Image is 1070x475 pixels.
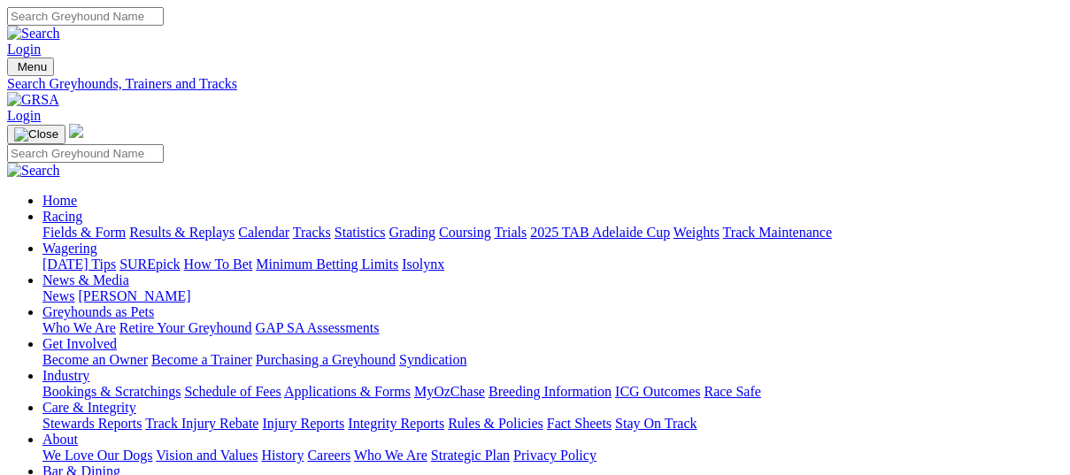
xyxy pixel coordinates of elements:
[42,384,181,399] a: Bookings & Scratchings
[284,384,411,399] a: Applications & Forms
[18,60,47,73] span: Menu
[704,384,760,399] a: Race Safe
[42,193,77,208] a: Home
[307,448,350,463] a: Careers
[119,257,180,272] a: SUREpick
[7,57,54,76] button: Toggle navigation
[42,400,136,415] a: Care & Integrity
[42,448,1063,464] div: About
[256,257,398,272] a: Minimum Betting Limits
[261,448,304,463] a: History
[69,124,83,138] img: logo-grsa-white.png
[42,304,154,319] a: Greyhounds as Pets
[129,225,235,240] a: Results & Replays
[42,272,129,287] a: News & Media
[42,225,1063,241] div: Racing
[448,416,543,431] a: Rules & Policies
[42,225,126,240] a: Fields & Form
[42,416,1063,432] div: Care & Integrity
[42,432,78,447] a: About
[348,416,444,431] a: Integrity Reports
[42,288,1063,304] div: News & Media
[293,225,331,240] a: Tracks
[402,257,444,272] a: Isolynx
[494,225,527,240] a: Trials
[7,92,59,108] img: GRSA
[723,225,832,240] a: Track Maintenance
[7,125,65,144] button: Toggle navigation
[431,448,510,463] a: Strategic Plan
[42,384,1063,400] div: Industry
[184,257,253,272] a: How To Bet
[530,225,670,240] a: 2025 TAB Adelaide Cup
[354,448,427,463] a: Who We Are
[615,416,697,431] a: Stay On Track
[7,7,164,26] input: Search
[42,209,82,224] a: Racing
[42,352,1063,368] div: Get Involved
[151,352,252,367] a: Become a Trainer
[42,320,1063,336] div: Greyhounds as Pets
[615,384,700,399] a: ICG Outcomes
[389,225,435,240] a: Grading
[439,225,491,240] a: Coursing
[42,448,152,463] a: We Love Our Dogs
[7,42,41,57] a: Login
[674,225,720,240] a: Weights
[262,416,344,431] a: Injury Reports
[14,127,58,142] img: Close
[7,76,1063,92] a: Search Greyhounds, Trainers and Tracks
[399,352,466,367] a: Syndication
[184,384,281,399] a: Schedule of Fees
[42,416,142,431] a: Stewards Reports
[156,448,258,463] a: Vision and Values
[238,225,289,240] a: Calendar
[7,108,41,123] a: Login
[335,225,386,240] a: Statistics
[256,320,380,335] a: GAP SA Assessments
[42,241,97,256] a: Wagering
[42,257,116,272] a: [DATE] Tips
[42,288,74,303] a: News
[42,352,148,367] a: Become an Owner
[42,257,1063,272] div: Wagering
[42,320,116,335] a: Who We Are
[119,320,252,335] a: Retire Your Greyhound
[547,416,612,431] a: Fact Sheets
[78,288,190,303] a: [PERSON_NAME]
[7,144,164,163] input: Search
[489,384,612,399] a: Breeding Information
[7,26,60,42] img: Search
[256,352,396,367] a: Purchasing a Greyhound
[42,368,89,383] a: Industry
[414,384,485,399] a: MyOzChase
[42,336,117,351] a: Get Involved
[145,416,258,431] a: Track Injury Rebate
[513,448,597,463] a: Privacy Policy
[7,163,60,179] img: Search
